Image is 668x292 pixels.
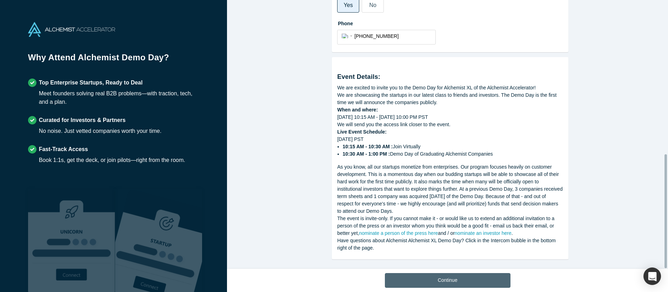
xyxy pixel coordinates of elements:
[337,163,563,215] div: As you know, all our startups monetize from enterprises. Our program focuses heavily on customer ...
[344,2,353,8] span: Yes
[39,146,88,152] strong: Fast-Track Access
[28,22,115,37] img: Alchemist Accelerator Logo
[343,144,393,149] strong: 10:15 AM - 10:30 AM :
[39,80,143,86] strong: Top Enterprise Startups, Ready to Deal
[337,215,563,237] div: The event is invite-only. If you cannot make it - or would like us to extend an additional invita...
[337,18,563,27] label: Phone
[343,150,563,158] li: Demo Day of Graduating Alchemist Companies
[39,117,126,123] strong: Curated for Investors & Partners
[337,91,563,106] div: We are showcasing the startups in our latest class to friends and investors. The Demo Day is the ...
[28,189,115,292] img: Robust Technologies
[337,73,380,80] strong: Event Details:
[39,89,199,106] div: Meet founders solving real B2B problems—with traction, tech, and a plan.
[359,230,438,236] a: nominate a person of the press here
[337,237,563,252] div: Have questions about Alchemist Alchemist XL Demo Day? Click in the Intercom bubble in the bottom ...
[115,189,202,292] img: Prism AI
[337,136,563,158] div: [DATE] PST
[337,121,563,128] div: We will send you the access link closer to the event.
[337,84,563,91] div: We are excited to invite you to the Demo Day for Alchemist XL of the Alchemist Accelerator!
[337,107,378,113] strong: When and where:
[343,143,563,150] li: Join Virtually
[369,2,376,8] span: No
[385,273,510,288] button: Continue
[343,151,390,157] strong: 10:30 AM - 1:00 PM :
[337,129,387,135] strong: Live Event Schedule:
[39,156,185,164] div: Book 1:1s, get the deck, or join pilots—right from the room.
[39,127,162,135] div: No noise. Just vetted companies worth your time.
[28,51,199,69] h1: Why Attend Alchemist Demo Day?
[337,114,563,121] div: [DATE] 10:15 AM - [DATE] 10:00 PM PST
[455,230,512,236] a: nominate an investor here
